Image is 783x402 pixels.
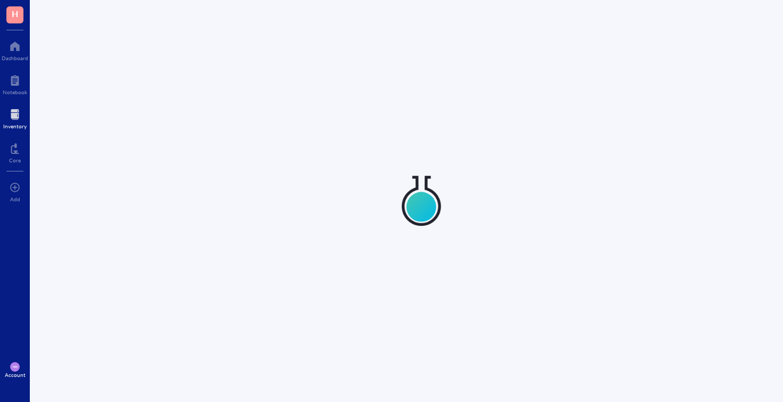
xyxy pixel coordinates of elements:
[3,106,27,129] a: Inventory
[3,72,27,95] a: Notebook
[2,55,28,61] div: Dashboard
[9,157,21,163] div: Core
[3,123,27,129] div: Inventory
[12,7,18,20] span: H
[2,38,28,61] a: Dashboard
[10,196,20,202] div: Add
[3,89,27,95] div: Notebook
[5,372,26,378] div: Account
[12,365,18,368] span: MW
[9,140,21,163] a: Core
